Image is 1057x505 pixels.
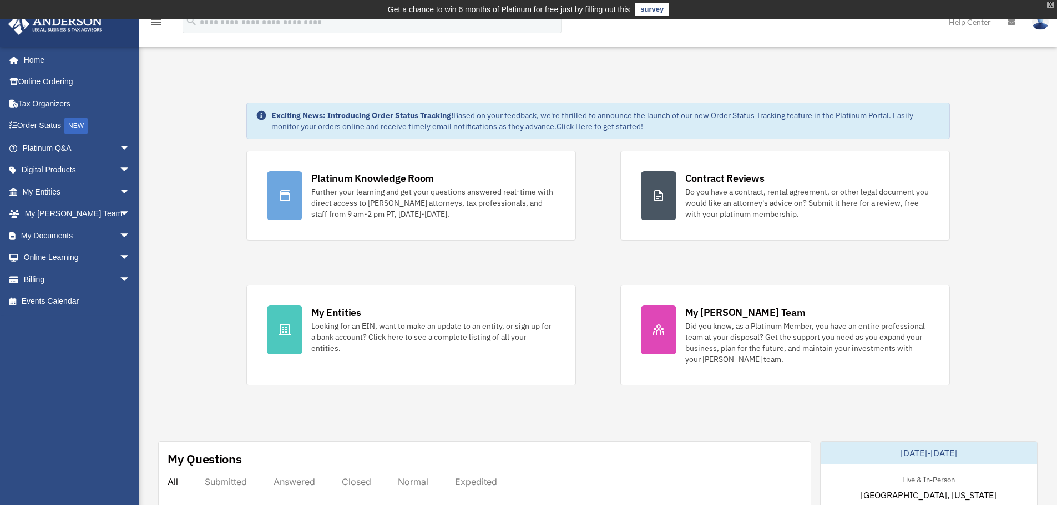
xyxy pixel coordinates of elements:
a: My [PERSON_NAME] Team Did you know, as a Platinum Member, you have an entire professional team at... [620,285,950,385]
div: Closed [342,476,371,487]
span: arrow_drop_down [119,247,141,269]
span: arrow_drop_down [119,137,141,160]
div: Get a chance to win 6 months of Platinum for free just by filling out this [388,3,630,16]
a: Order StatusNEW [8,115,147,137]
span: [GEOGRAPHIC_DATA], [US_STATE] [861,488,997,502]
div: Do you have a contract, rental agreement, or other legal document you would like an attorney's ad... [685,186,929,220]
a: My [PERSON_NAME] Teamarrow_drop_down [8,203,147,225]
span: arrow_drop_down [119,225,141,247]
a: Events Calendar [8,290,147,313]
span: arrow_drop_down [119,181,141,203]
div: Further your learning and get your questions answered real-time with direct access to [PERSON_NAM... [311,186,555,220]
img: User Pic [1032,14,1049,30]
div: Looking for an EIN, want to make an update to an entity, or sign up for a bank account? Click her... [311,320,555,354]
div: Platinum Knowledge Room [311,171,434,185]
i: menu [150,16,163,29]
div: Answered [274,476,315,487]
div: Live & In-Person [893,473,964,484]
a: Platinum Knowledge Room Further your learning and get your questions answered real-time with dire... [246,151,576,241]
div: close [1047,2,1054,8]
img: Anderson Advisors Platinum Portal [5,13,105,35]
a: survey [635,3,669,16]
a: Platinum Q&Aarrow_drop_down [8,137,147,159]
a: Billingarrow_drop_down [8,268,147,290]
span: arrow_drop_down [119,159,141,182]
div: Contract Reviews [685,171,765,185]
span: arrow_drop_down [119,203,141,226]
div: My [PERSON_NAME] Team [685,305,806,319]
div: My Entities [311,305,361,319]
a: Contract Reviews Do you have a contract, rental agreement, or other legal document you would like... [620,151,950,241]
a: My Entities Looking for an EIN, want to make an update to an entity, or sign up for a bank accoun... [246,285,576,385]
a: Click Here to get started! [557,121,643,131]
a: Home [8,49,141,71]
div: Expedited [455,476,497,487]
div: NEW [64,118,88,134]
div: [DATE]-[DATE] [821,442,1037,464]
a: Online Learningarrow_drop_down [8,247,147,269]
div: Based on your feedback, we're thrilled to announce the launch of our new Order Status Tracking fe... [271,110,940,132]
a: My Documentsarrow_drop_down [8,225,147,247]
a: Tax Organizers [8,93,147,115]
div: All [168,476,178,487]
a: Digital Productsarrow_drop_down [8,159,147,181]
i: search [185,15,198,27]
span: arrow_drop_down [119,268,141,291]
strong: Exciting News: Introducing Order Status Tracking! [271,110,453,120]
div: Normal [398,476,428,487]
div: My Questions [168,451,242,467]
div: Did you know, as a Platinum Member, you have an entire professional team at your disposal? Get th... [685,320,929,365]
a: menu [150,19,163,29]
a: My Entitiesarrow_drop_down [8,181,147,203]
a: Online Ordering [8,71,147,93]
div: Submitted [205,476,247,487]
